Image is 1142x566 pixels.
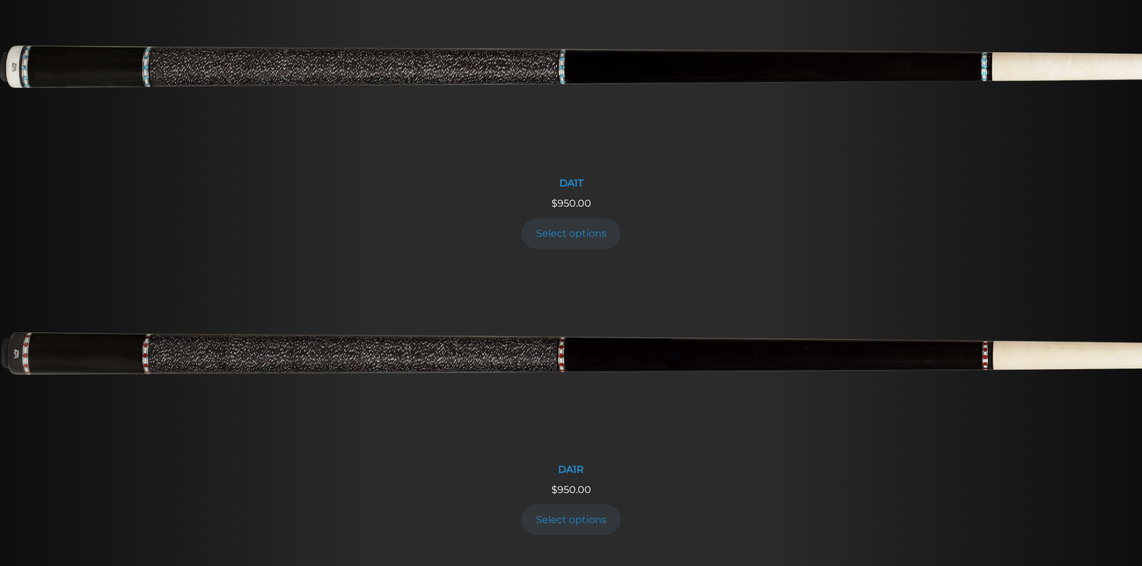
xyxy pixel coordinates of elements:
[551,197,591,209] span: 950.00
[551,197,558,209] span: $
[551,484,558,495] span: $
[551,484,591,495] span: 950.00
[521,218,621,248] a: Add to cart: “DA1T”
[521,505,621,535] a: Add to cart: “DA1R”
